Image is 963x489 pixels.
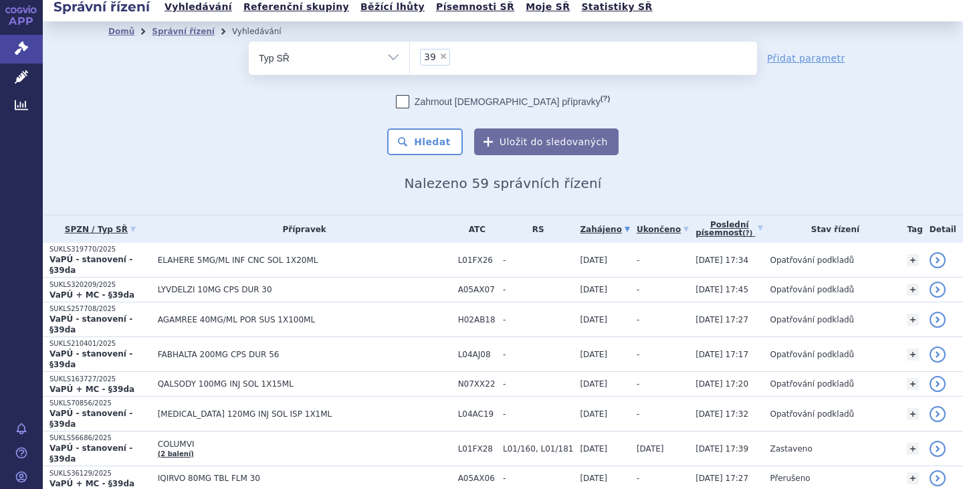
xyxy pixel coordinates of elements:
a: + [907,284,919,296]
span: - [503,379,573,389]
a: Zahájeno [580,220,629,239]
abbr: (?) [601,94,610,103]
span: ELAHERE 5MG/ML INF CNC SOL 1X20ML [158,256,451,265]
span: [DATE] 17:20 [695,379,748,389]
span: [DATE] 17:39 [695,444,748,454]
p: SUKLS257708/2025 [49,304,151,314]
span: - [503,474,573,483]
span: - [637,256,639,265]
span: [DATE] [580,315,607,324]
span: N07XX22 [458,379,496,389]
span: [DATE] [580,474,607,483]
span: [DATE] 17:32 [695,409,748,419]
span: [DATE] 17:27 [695,315,748,324]
span: - [637,285,639,294]
label: Zahrnout [DEMOGRAPHIC_DATA] přípravky [396,95,610,108]
span: Přerušeno [770,474,810,483]
strong: VaPÚ - stanovení - §39da [49,444,132,464]
span: H02AB18 [458,315,496,324]
th: Stav řízení [763,215,900,243]
span: [DATE] 17:17 [695,350,748,359]
span: Opatřování podkladů [770,285,854,294]
a: Přidat parametr [767,52,845,65]
span: - [503,256,573,265]
span: Opatřování podkladů [770,350,854,359]
span: AGAMREE 40MG/ML POR SUS 1X100ML [158,315,451,324]
p: SUKLS70856/2025 [49,399,151,408]
span: [DATE] [580,409,607,419]
span: - [637,474,639,483]
p: SUKLS319770/2025 [49,245,151,254]
th: ATC [451,215,496,243]
span: L01FX28 [458,444,496,454]
span: LYVDELZI 10MG CPS DUR 30 [158,285,451,294]
th: Detail [923,215,963,243]
span: [MEDICAL_DATA] 120MG INJ SOL ISP 1X1ML [158,409,451,419]
span: Zastaveno [770,444,812,454]
a: detail [930,441,946,457]
strong: VaPÚ + MC - §39da [49,479,134,488]
a: + [907,254,919,266]
a: + [907,408,919,420]
span: - [637,409,639,419]
p: SUKLS163727/2025 [49,375,151,384]
span: A05AX07 [458,285,496,294]
a: + [907,443,919,455]
p: SUKLS320209/2025 [49,280,151,290]
a: + [907,349,919,361]
a: detail [930,282,946,298]
span: L04AC19 [458,409,496,419]
span: [DATE] [580,444,607,454]
a: Správní řízení [152,27,215,36]
a: detail [930,347,946,363]
strong: VaPÚ - stanovení - §39da [49,409,132,429]
strong: VaPÚ - stanovení - §39da [49,349,132,369]
a: Poslednípísemnost(?) [695,215,763,243]
strong: VaPÚ - stanovení - §39da [49,314,132,334]
span: [DATE] [580,285,607,294]
th: Tag [900,215,922,243]
span: - [637,379,639,389]
span: L04AJ08 [458,350,496,359]
span: - [503,409,573,419]
th: Přípravek [151,215,451,243]
span: L01FX26 [458,256,496,265]
span: FABHALTA 200MG CPS DUR 56 [158,350,451,359]
span: - [637,315,639,324]
a: + [907,314,919,326]
span: - [503,350,573,359]
span: IQIRVO 80MG TBL FLM 30 [158,474,451,483]
a: SPZN / Typ SŘ [49,220,151,239]
span: Opatřování podkladů [770,315,854,324]
span: Opatřování podkladů [770,409,854,419]
a: + [907,378,919,390]
a: Ukončeno [637,220,689,239]
li: Vyhledávání [232,21,299,41]
span: A05AX06 [458,474,496,483]
a: detail [930,312,946,328]
a: (2 balení) [158,450,194,458]
span: [DATE] 17:45 [695,285,748,294]
span: L01/160, L01/181 [503,444,573,454]
span: [DATE] [580,350,607,359]
span: - [503,285,573,294]
span: × [439,52,447,60]
button: Uložit do sledovaných [474,128,619,155]
th: RS [496,215,573,243]
span: 39 [424,52,436,62]
a: detail [930,376,946,392]
strong: VaPÚ - stanovení - §39da [49,255,132,275]
strong: VaPÚ + MC - §39da [49,290,134,300]
strong: VaPÚ + MC - §39da [49,385,134,394]
p: SUKLS210401/2025 [49,339,151,349]
span: [DATE] 17:34 [695,256,748,265]
input: 39 [454,48,461,65]
span: [DATE] [580,256,607,265]
abbr: (?) [742,229,752,237]
p: SUKLS36129/2025 [49,469,151,478]
span: COLUMVI [158,439,451,449]
span: - [637,350,639,359]
span: QALSODY 100MG INJ SOL 1X15ML [158,379,451,389]
span: Nalezeno 59 správních řízení [404,175,601,191]
a: + [907,472,919,484]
